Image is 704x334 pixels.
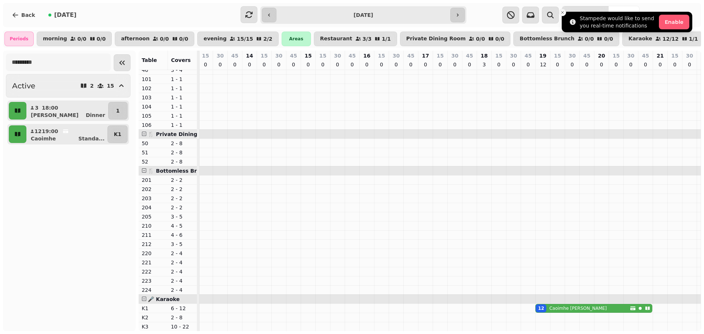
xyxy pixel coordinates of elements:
[598,52,605,59] p: 20
[160,36,169,41] p: 0 / 0
[142,176,165,184] p: 201
[422,52,429,59] p: 17
[97,36,106,41] p: 0 / 0
[583,52,590,59] p: 45
[142,103,165,110] p: 104
[202,52,209,59] p: 15
[559,9,566,16] button: Close toast
[231,52,238,59] p: 45
[171,176,194,184] p: 2 - 2
[217,52,224,59] p: 30
[142,121,165,129] p: 106
[171,85,194,92] p: 1 - 1
[116,107,120,114] p: 1
[466,52,473,59] p: 45
[275,52,282,59] p: 30
[525,52,532,59] p: 45
[142,277,165,285] p: 223
[142,204,165,211] p: 204
[378,52,385,59] p: 15
[77,36,87,41] p: 0 / 0
[290,61,296,68] p: 0
[549,305,607,311] p: Caoimhe [PERSON_NAME]
[115,32,194,46] button: afternoon0/00/0
[261,52,268,59] p: 15
[569,61,575,68] p: 0
[585,36,594,41] p: 0 / 0
[400,32,511,46] button: Private Dining Room0/00/0
[334,61,340,68] p: 0
[364,61,370,68] p: 0
[142,231,165,239] p: 211
[481,52,488,59] p: 18
[171,121,194,129] p: 1 - 1
[349,52,356,59] p: 45
[406,36,466,42] p: Private Dining Room
[538,305,544,311] div: 12
[171,76,194,83] p: 1 - 1
[408,61,414,68] p: 0
[142,323,165,330] p: K3
[171,158,194,165] p: 2 - 8
[657,61,663,68] p: 0
[21,12,35,18] span: Back
[276,61,282,68] p: 0
[437,52,444,59] p: 15
[171,186,194,193] p: 2 - 2
[12,81,35,91] h2: Active
[171,231,194,239] p: 4 - 6
[495,36,505,41] p: 0 / 0
[31,111,78,119] p: [PERSON_NAME]
[28,102,107,120] button: 318:00[PERSON_NAME]Dinner
[142,250,165,257] p: 220
[171,259,194,266] p: 2 - 4
[148,131,215,137] span: 🍴 Private Dining Room
[525,61,531,68] p: 0
[539,52,546,59] p: 19
[142,259,165,266] p: 221
[142,186,165,193] p: 202
[142,57,157,63] span: Table
[378,61,384,68] p: 0
[407,52,414,59] p: 45
[382,36,391,41] p: 1 / 1
[171,305,194,312] p: 6 - 12
[54,12,77,18] span: [DATE]
[142,94,165,101] p: 103
[642,61,648,68] p: 0
[452,61,458,68] p: 0
[481,61,487,68] p: 3
[86,111,105,119] p: Dinner
[171,241,194,248] p: 3 - 5
[437,61,443,68] p: 0
[142,158,165,165] p: 52
[580,15,656,29] div: Stampede would like to send you real-time notifications
[305,52,312,59] p: 15
[672,61,678,68] p: 0
[171,103,194,110] p: 1 - 1
[142,222,165,230] p: 210
[148,168,210,174] span: 🍴 Bottomless Brunch
[319,52,326,59] p: 15
[42,128,58,135] p: 19:00
[598,61,604,68] p: 0
[142,268,165,275] p: 222
[510,52,517,59] p: 30
[171,149,194,156] p: 2 - 8
[28,125,106,143] button: 1219:00CaoimheStanda...
[171,57,191,63] span: Covers
[197,32,279,46] button: evening15/152/2
[554,61,560,68] p: 0
[604,36,613,41] p: 0 / 0
[513,32,619,46] button: Bottomless Brunch0/00/0
[246,61,252,68] p: 0
[671,52,678,59] p: 15
[171,286,194,294] p: 2 - 4
[466,61,472,68] p: 0
[171,195,194,202] p: 2 - 2
[43,36,67,42] p: morning
[34,104,39,111] p: 3
[142,149,165,156] p: 51
[320,36,352,42] p: Restaurant
[363,52,370,59] p: 16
